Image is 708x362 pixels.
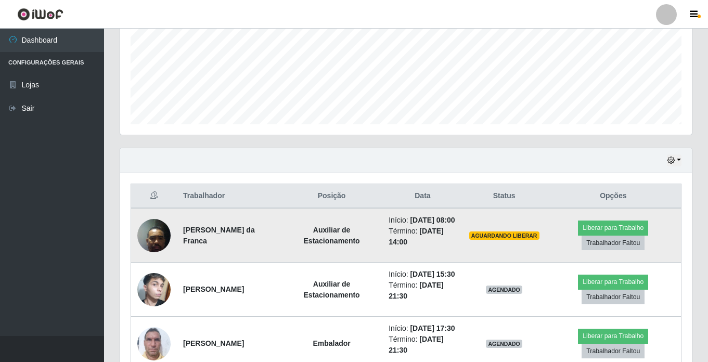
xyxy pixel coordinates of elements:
li: Início: [389,215,456,226]
th: Status [463,184,546,209]
li: Início: [389,269,456,280]
img: CoreUI Logo [17,8,63,21]
strong: [PERSON_NAME] [183,339,244,347]
th: Opções [546,184,681,209]
span: AGENDADO [486,286,522,294]
strong: Embalador [313,339,350,347]
time: [DATE] 08:00 [410,216,455,224]
th: Trabalhador [177,184,281,209]
strong: [PERSON_NAME] da Franca [183,226,255,245]
button: Trabalhador Faltou [582,290,645,304]
button: Liberar para Trabalho [578,221,648,235]
button: Liberar para Trabalho [578,275,648,289]
img: 1692747616301.jpeg [137,213,171,257]
time: [DATE] 17:30 [410,324,455,332]
li: Início: [389,323,456,334]
li: Término: [389,280,456,302]
button: Trabalhador Faltou [582,236,645,250]
time: [DATE] 15:30 [410,270,455,278]
span: AGENDADO [486,340,522,348]
strong: [PERSON_NAME] [183,285,244,293]
li: Término: [389,334,456,356]
th: Data [382,184,462,209]
span: AGUARDANDO LIBERAR [469,231,539,240]
strong: Auxiliar de Estacionamento [304,280,360,299]
button: Trabalhador Faltou [582,344,645,358]
li: Término: [389,226,456,248]
button: Liberar para Trabalho [578,329,648,343]
img: 1741780922783.jpeg [137,262,171,317]
th: Posição [281,184,382,209]
strong: Auxiliar de Estacionamento [304,226,360,245]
